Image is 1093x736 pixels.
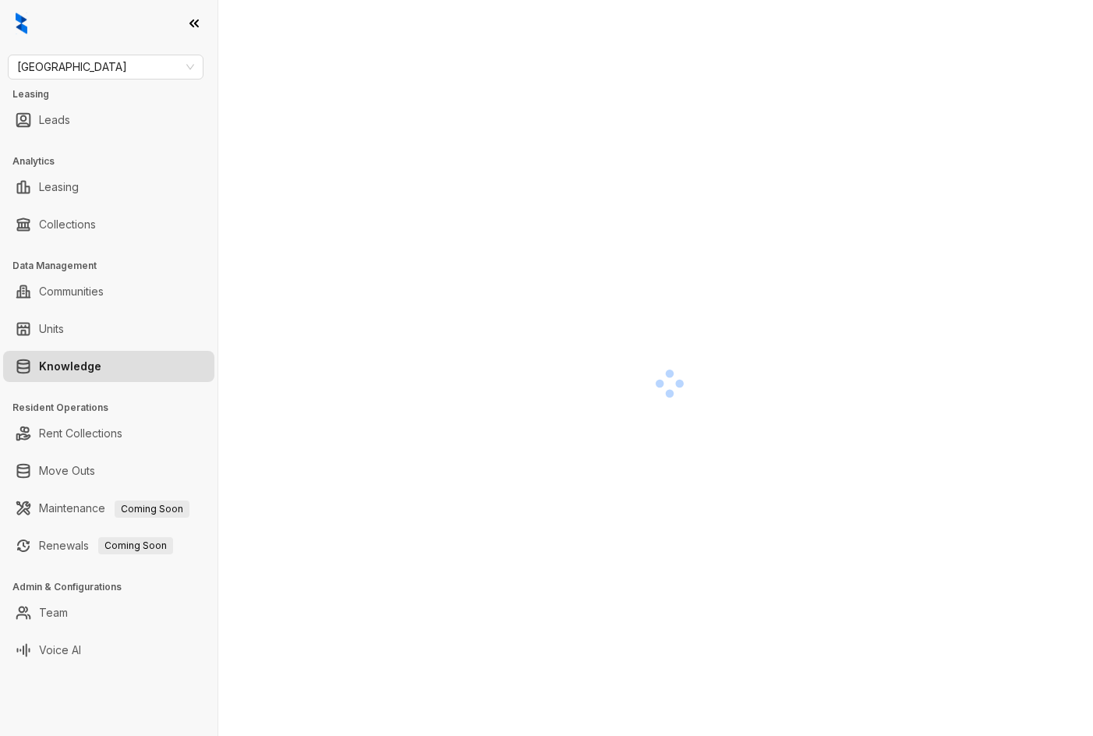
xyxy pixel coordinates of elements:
h3: Admin & Configurations [12,580,218,594]
a: Communities [39,276,104,307]
span: Coming Soon [98,537,173,554]
li: Knowledge [3,351,214,382]
a: Move Outs [39,455,95,487]
a: Team [39,597,68,628]
a: Leasing [39,172,79,203]
h3: Analytics [12,154,218,168]
a: Units [39,313,64,345]
li: Voice AI [3,635,214,666]
a: RenewalsComing Soon [39,530,173,561]
a: Knowledge [39,351,101,382]
li: Renewals [3,530,214,561]
a: Collections [39,209,96,240]
li: Team [3,597,214,628]
h3: Resident Operations [12,401,218,415]
li: Leasing [3,172,214,203]
li: Maintenance [3,493,214,524]
a: Leads [39,104,70,136]
li: Leads [3,104,214,136]
h3: Leasing [12,87,218,101]
li: Rent Collections [3,418,214,449]
a: Rent Collections [39,418,122,449]
h3: Data Management [12,259,218,273]
img: logo [16,12,27,34]
span: Coming Soon [115,501,189,518]
li: Units [3,313,214,345]
span: Fairfield [17,55,194,79]
li: Collections [3,209,214,240]
li: Move Outs [3,455,214,487]
li: Communities [3,276,214,307]
a: Voice AI [39,635,81,666]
